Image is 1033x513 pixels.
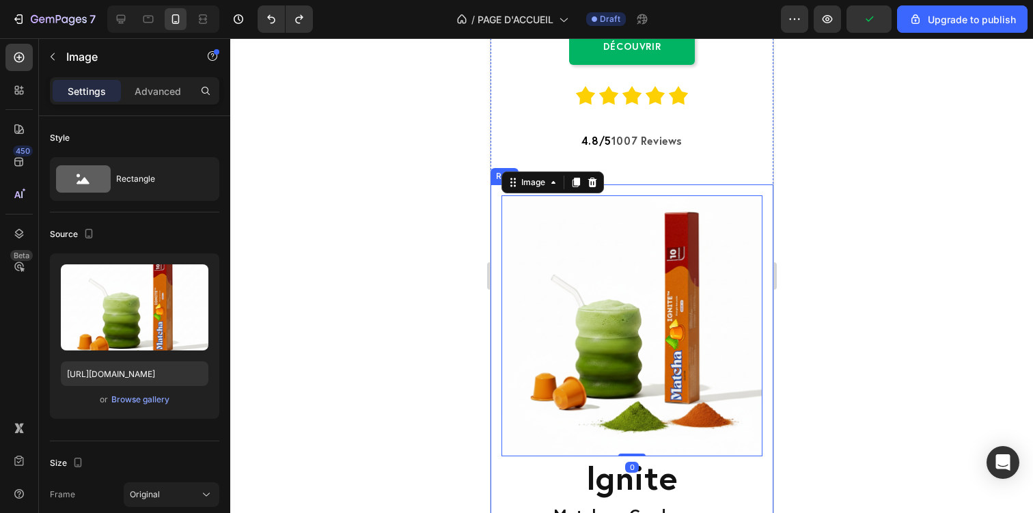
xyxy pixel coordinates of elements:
[28,138,57,150] div: Image
[600,13,620,25] span: Draft
[5,5,102,33] button: 7
[13,145,33,156] div: 450
[258,5,313,33] div: Undo/Redo
[897,5,1028,33] button: Upgrade to publish
[100,391,108,408] span: or
[111,393,169,406] div: Browse gallery
[124,482,219,507] button: Original
[130,488,160,501] span: Original
[96,416,188,461] span: ignite
[61,264,208,350] img: preview-image
[121,95,192,109] strong: 1007 Reviews
[987,446,1019,479] div: Open Intercom Messenger
[11,157,272,418] img: gempages_579320845667664481-aea95864-822a-4de7-8316-6c7fc02ec0a9.webp
[111,393,170,406] button: Browse gallery
[116,163,199,195] div: Rectangle
[50,225,97,244] div: Source
[68,84,106,98] p: Settings
[89,11,96,27] p: 7
[491,38,773,513] iframe: Design area
[3,132,25,144] div: Row
[91,95,121,109] span: 4.8/5
[135,424,148,434] div: 0
[471,12,475,27] span: /
[478,12,553,27] span: PAGE D'ACCUEIL
[61,361,208,386] input: https://example.com/image.jpg
[50,132,70,144] div: Style
[66,48,182,65] p: Image
[50,488,75,501] label: Frame
[909,12,1016,27] div: Upgrade to publish
[135,84,181,98] p: Advanced
[10,250,33,261] div: Beta
[50,454,86,473] div: Size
